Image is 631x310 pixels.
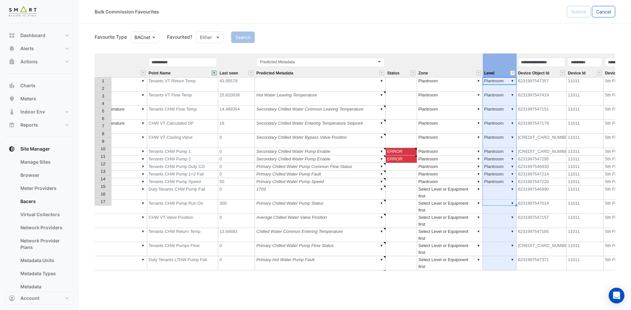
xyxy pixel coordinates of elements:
td: 16 [218,120,255,134]
div: ▼ [379,92,384,98]
td: ERROR [386,155,417,163]
a: Network Provider Plans [15,234,74,254]
td: 11011 [567,155,604,163]
span: 2 [102,86,104,91]
app-icon: Site Manager [9,146,15,152]
td: 0 [218,171,255,178]
td: Secondary Chilled Water Common Leaving Temperature [255,106,386,120]
td: Duty Tenants CHW Pump Fail [147,186,218,200]
td: Plantroom [417,155,483,163]
a: Metadata Types [15,267,74,280]
div: ▼ [140,155,146,162]
div: ▼ [379,120,384,127]
a: Meter Providers [15,182,74,195]
td: Tenants VT Return Temp [147,77,218,92]
td: CHW VT Calculated SP [147,120,218,134]
div: ▼ [476,270,481,277]
app-icon: Alerts [9,45,15,52]
td: 50 [218,178,255,186]
td: CHW VT Valve Position [147,214,218,228]
td: 6231997547014 [517,200,567,214]
td: Duty Tenants LTHW Pump Fail [147,256,218,270]
span: Last seen [220,71,238,75]
div: ▼ [379,242,384,249]
div: ▼ [379,134,384,141]
div: ▼ [140,148,146,155]
td: 11011 [567,200,604,214]
div: ▼ [379,106,384,113]
button: Site Manager [5,142,74,155]
a: Metadata [15,280,74,293]
td: Plantroom [417,163,483,171]
div: ▼ [476,186,481,193]
td: Tenants CHW Pump Duty CO [147,163,218,171]
td: 6231997547371 [517,256,567,270]
button: Indoor Env [5,105,74,118]
label: Favourited? [163,33,192,40]
td: 25.820938 [218,92,255,106]
div: ▼ [140,186,146,193]
app-icon: Charts [9,82,15,89]
div: ▼ [140,134,146,141]
td: Secondary Chilled Water Pump Enable [255,155,386,163]
span: Point Name [149,71,171,75]
td: 11011 [567,120,604,134]
td: 6231997547295 [517,155,567,163]
td: Tenants CHW Pump 1 [147,148,218,155]
div: ▼ [140,77,146,84]
a: Metadata Units [15,254,74,267]
div: ▼ [379,214,384,221]
td: Plantroom [417,77,483,92]
span: Predicted Metadata [256,71,293,75]
span: 1 [102,78,104,83]
td: 11011 [567,270,604,284]
a: Browser [15,169,74,182]
span: Zone [418,71,428,75]
td: Tenants CHW Pump 2 [147,155,218,163]
td: Primary Chilled Water Pump Flow Status [255,242,386,256]
div: ▼ [476,214,481,221]
a: Network Providers [15,221,74,234]
div: ▼ [140,106,146,113]
span: 8 [102,131,104,136]
span: Level [484,71,494,75]
span: Actions [20,58,38,65]
div: Open Intercom Messenger [609,288,624,303]
app-icon: Reports [9,122,15,128]
a: Manage Sites [15,155,74,169]
div: ▼ [140,163,146,170]
td: 11011 [567,77,604,92]
td: Select Level or Equipment first [417,228,483,242]
div: ▼ [379,228,384,235]
div: ▼ [140,270,146,277]
td: Select Level or Equipment first [417,214,483,228]
td: Tenants CHW Pump Run On [147,200,218,214]
div: ▼ [379,200,384,207]
td: 6231997546930 [517,163,567,171]
div: ▼ [140,92,146,98]
td: Tenants CHW Flow Temp [147,106,218,120]
span: Device Object Id [518,71,549,75]
img: Company Logo [8,5,37,18]
td: Tenants CHW Return Temp [147,228,218,242]
td: 0 [218,163,255,171]
td: Plantroom [483,163,517,171]
span: 6 [102,116,104,121]
div: ▼ [476,178,481,185]
td: 11011 [567,214,604,228]
div: ▼ [476,134,481,141]
app-icon: Dashboard [9,32,15,39]
td: Secondary Chilled Water Pump Differential Pressure Setpoint (bar) [255,270,386,284]
div: ▼ [476,77,481,84]
label: Favourite Type [91,33,127,40]
span: 15 [101,184,105,189]
td: Secondary Chilled Water Pump Enable [255,148,386,155]
td: Plantroom [417,178,483,186]
td: 6231997547214 [517,171,567,178]
td: 11011 [567,163,604,171]
td: 300 [218,200,255,214]
span: 13 [101,169,105,174]
td: [CREDIT_CARD_NUMBER] [517,242,567,256]
td: 6231997547419 [517,92,567,106]
td: Plantroom [483,92,517,106]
